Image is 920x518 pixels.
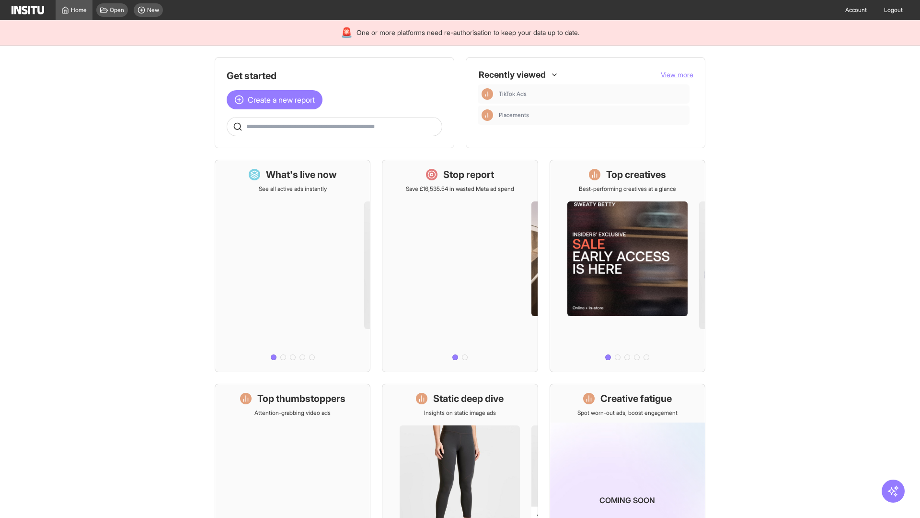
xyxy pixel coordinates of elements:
span: Create a new report [248,94,315,106]
h1: Static deep dive [433,392,504,405]
h1: Get started [227,69,442,82]
span: Placements [499,111,529,119]
h1: Stop report [443,168,494,181]
span: New [147,6,159,14]
a: Top creativesBest-performing creatives at a glance [550,160,705,372]
span: Placements [499,111,686,119]
span: Open [110,6,124,14]
div: Insights [482,109,493,121]
img: Logo [11,6,44,14]
p: Best-performing creatives at a glance [579,185,676,193]
p: Insights on static image ads [424,409,496,417]
span: One or more platforms need re-authorisation to keep your data up to date. [356,28,579,37]
button: Create a new report [227,90,322,109]
p: Attention-grabbing video ads [254,409,331,417]
a: What's live nowSee all active ads instantly [215,160,370,372]
a: Stop reportSave £16,535.54 in wasted Meta ad spend [382,160,538,372]
h1: What's live now [266,168,337,181]
div: Insights [482,88,493,100]
p: Save £16,535.54 in wasted Meta ad spend [406,185,514,193]
button: View more [661,70,693,80]
h1: Top thumbstoppers [257,392,345,405]
h1: Top creatives [606,168,666,181]
span: TikTok Ads [499,90,686,98]
p: See all active ads instantly [259,185,327,193]
div: 🚨 [341,26,353,39]
span: TikTok Ads [499,90,527,98]
span: View more [661,71,693,79]
span: Home [71,6,87,14]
